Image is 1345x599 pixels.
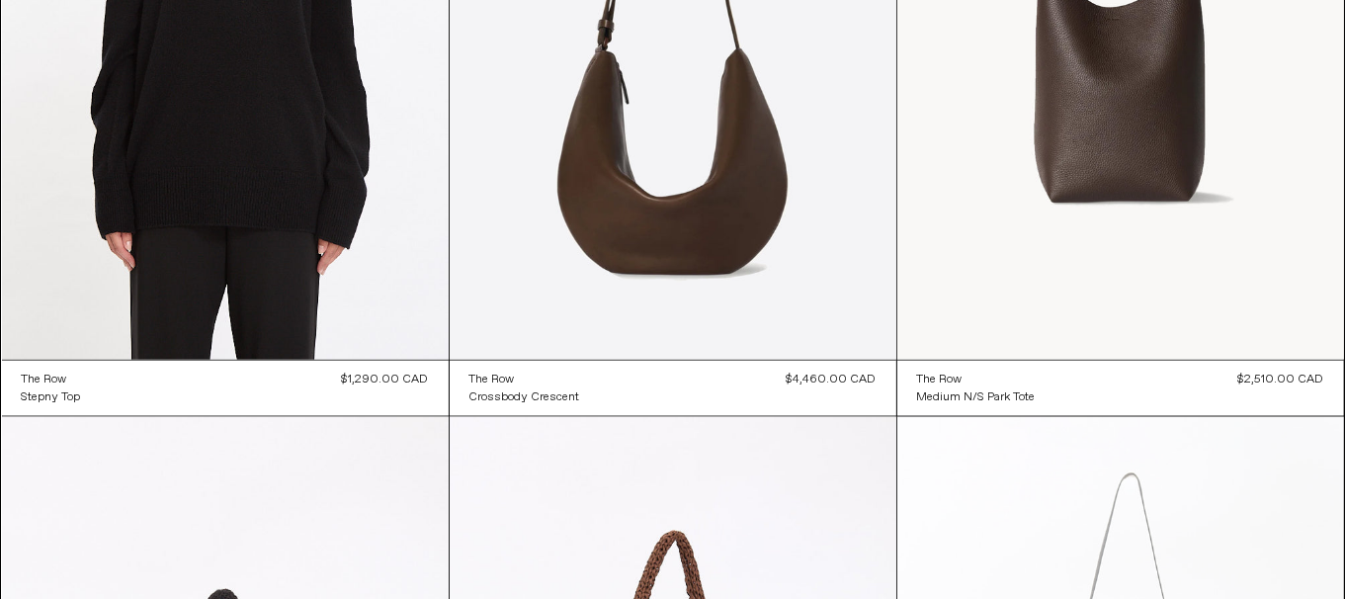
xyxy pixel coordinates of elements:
a: Stepny Top [22,388,81,406]
div: $1,290.00 CAD [342,371,429,388]
div: The Row [469,372,515,388]
div: Stepny Top [22,389,81,406]
a: The Row [917,371,1036,388]
div: Crossbody Crescent [469,389,580,406]
div: The Row [917,372,963,388]
div: $2,510.00 CAD [1238,371,1324,388]
div: Medium N/S Park Tote [917,389,1036,406]
div: The Row [22,372,67,388]
a: Medium N/S Park Tote [917,388,1036,406]
a: The Row [469,371,580,388]
a: Crossbody Crescent [469,388,580,406]
a: The Row [22,371,81,388]
div: $4,460.00 CAD [787,371,877,388]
